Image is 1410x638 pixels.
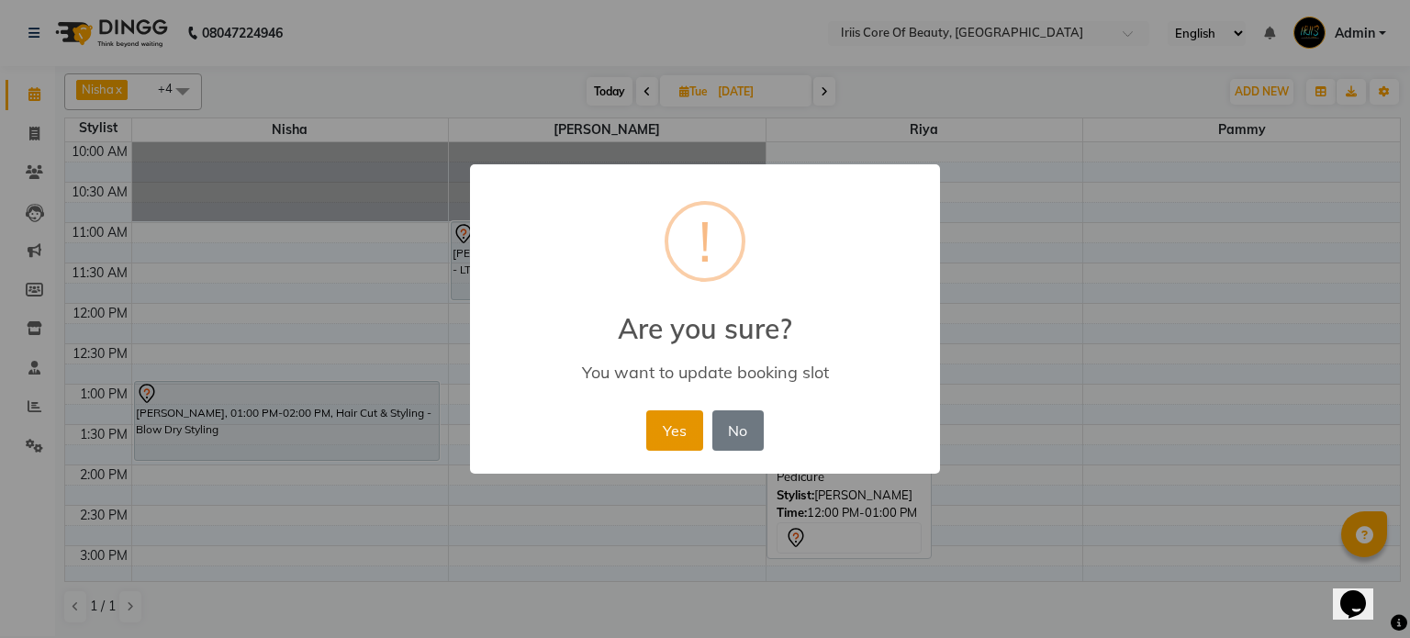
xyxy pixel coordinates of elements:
[497,362,913,383] div: You want to update booking slot
[699,205,711,278] div: !
[646,410,702,451] button: Yes
[470,290,940,345] h2: Are you sure?
[1333,565,1392,620] iframe: chat widget
[712,410,764,451] button: No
